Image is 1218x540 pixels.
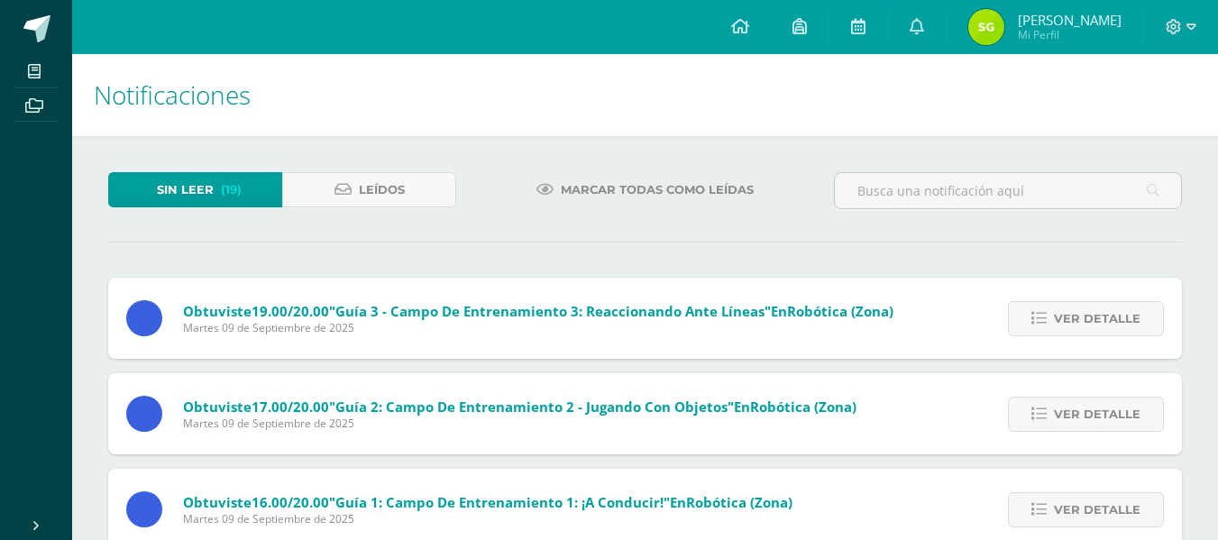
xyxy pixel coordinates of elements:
[359,173,405,206] span: Leídos
[750,398,856,416] span: Robótica (Zona)
[252,493,329,511] span: 16.00/20.00
[1054,302,1140,335] span: Ver detalle
[686,493,792,511] span: Robótica (Zona)
[94,78,251,112] span: Notificaciones
[157,173,214,206] span: Sin leer
[183,320,893,335] span: Martes 09 de Septiembre de 2025
[787,302,893,320] span: Robótica (Zona)
[968,9,1004,45] img: 8acaac60eb6b7a194adca9eb74a2ee25.png
[282,172,456,207] a: Leídos
[561,173,754,206] span: Marcar todas como leídas
[329,302,771,320] span: "Guía 3 - Campo de entrenamiento 3: Reaccionando ante líneas"
[1018,11,1122,29] span: [PERSON_NAME]
[183,511,792,526] span: Martes 09 de Septiembre de 2025
[329,398,734,416] span: "Guía 2: Campo de Entrenamiento 2 - Jugando con Objetos"
[221,173,242,206] span: (19)
[1018,27,1122,42] span: Mi Perfil
[1054,493,1140,526] span: Ver detalle
[252,302,329,320] span: 19.00/20.00
[252,398,329,416] span: 17.00/20.00
[183,398,856,416] span: Obtuviste en
[108,172,282,207] a: Sin leer(19)
[329,493,670,511] span: "Guía 1: Campo de entrenamiento 1: ¡A conducir!"
[183,493,792,511] span: Obtuviste en
[183,416,856,431] span: Martes 09 de Septiembre de 2025
[835,173,1181,208] input: Busca una notificación aquí
[514,172,776,207] a: Marcar todas como leídas
[1054,398,1140,431] span: Ver detalle
[183,302,893,320] span: Obtuviste en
